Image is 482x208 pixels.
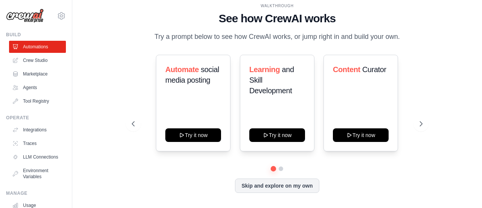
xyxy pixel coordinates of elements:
[9,95,66,107] a: Tool Registry
[151,31,404,42] p: Try a prompt below to see how CrewAI works, or jump right in and build your own.
[165,65,199,74] span: Automate
[9,124,66,136] a: Integrations
[165,128,221,142] button: Try it now
[9,82,66,94] a: Agents
[9,151,66,163] a: LLM Connections
[132,12,422,25] h1: See how CrewAI works
[132,3,422,9] div: WALKTHROUGH
[9,68,66,80] a: Marketplace
[235,179,319,193] button: Skip and explore on my own
[9,41,66,53] a: Automations
[249,65,280,74] span: Learning
[165,65,219,84] span: social media posting
[9,54,66,66] a: Crew Studio
[9,165,66,183] a: Environment Variables
[6,190,66,196] div: Manage
[333,128,389,142] button: Try it now
[333,65,360,74] span: Content
[6,115,66,121] div: Operate
[249,65,294,95] span: and Skill Development
[362,65,386,74] span: Curator
[9,137,66,149] a: Traces
[6,9,44,23] img: Logo
[6,32,66,38] div: Build
[249,128,305,142] button: Try it now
